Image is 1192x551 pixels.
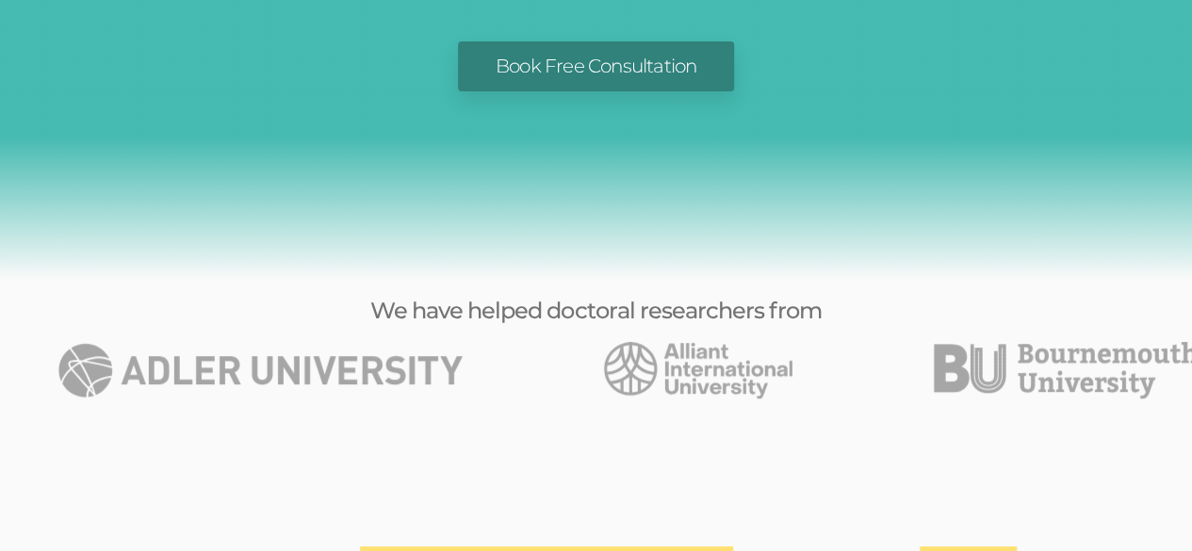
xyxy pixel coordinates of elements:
li: 2 of 49 [604,342,792,398]
img: Alliant International University [604,342,792,398]
img: Adler University [57,342,463,398]
h3: We have helped doctoral researchers from [144,299,1049,323]
li: 1 of 49 [57,342,463,398]
a: Book Free Consultation [458,41,734,91]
